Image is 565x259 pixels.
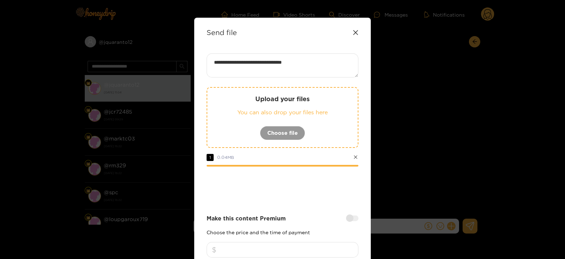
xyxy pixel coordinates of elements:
[207,154,214,161] span: 1
[207,230,358,235] p: Choose the price and the time of payment
[217,155,234,160] span: 0.04 MB
[221,108,344,116] p: You can also drop your files here
[260,126,305,140] button: Choose file
[207,28,237,36] strong: Send file
[207,214,286,223] strong: Make this content Premium
[221,95,344,103] p: Upload your files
